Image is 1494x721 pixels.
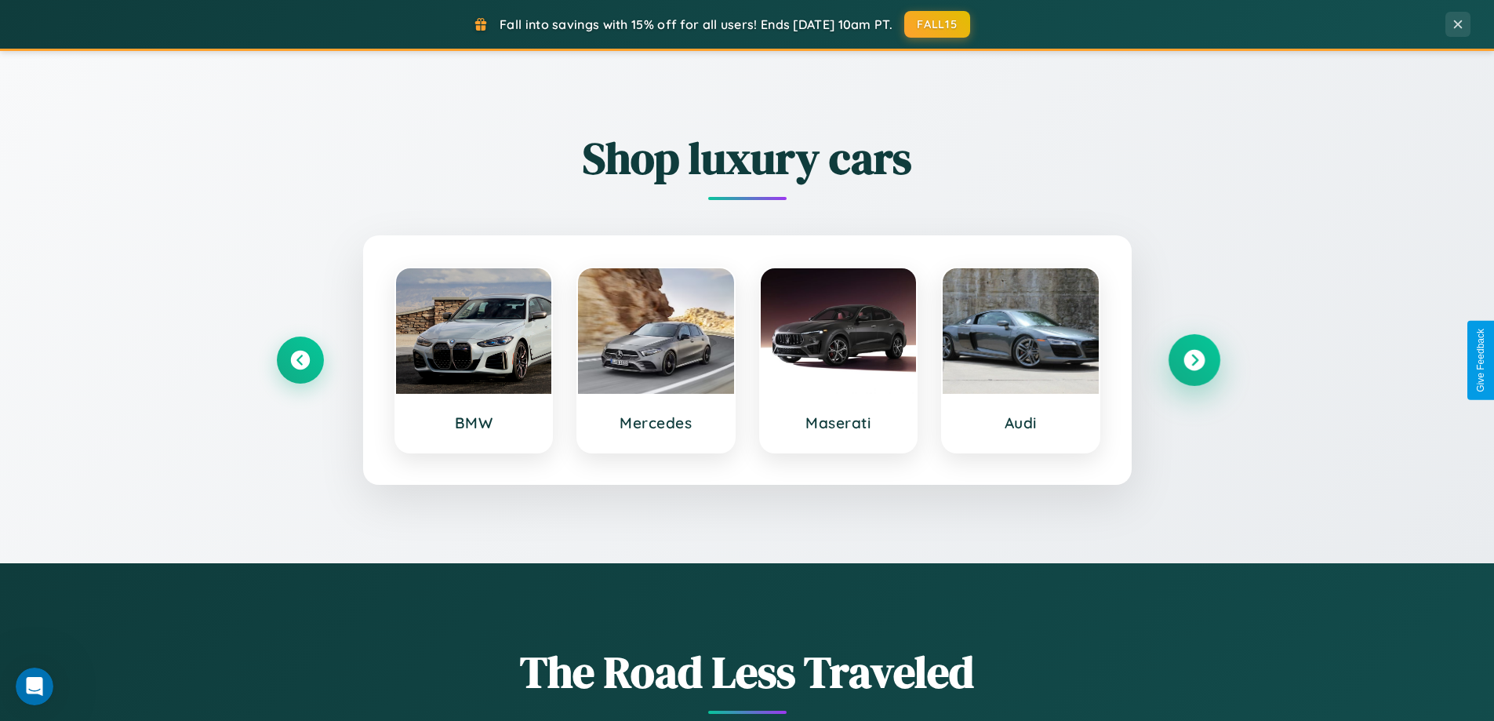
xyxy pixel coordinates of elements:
[594,413,718,432] h3: Mercedes
[16,668,53,705] iframe: Intercom live chat
[277,642,1218,702] h1: The Road Less Traveled
[412,413,536,432] h3: BMW
[958,413,1083,432] h3: Audi
[904,11,970,38] button: FALL15
[776,413,901,432] h3: Maserati
[1475,329,1486,392] div: Give Feedback
[277,128,1218,188] h2: Shop luxury cars
[500,16,892,32] span: Fall into savings with 15% off for all users! Ends [DATE] 10am PT.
